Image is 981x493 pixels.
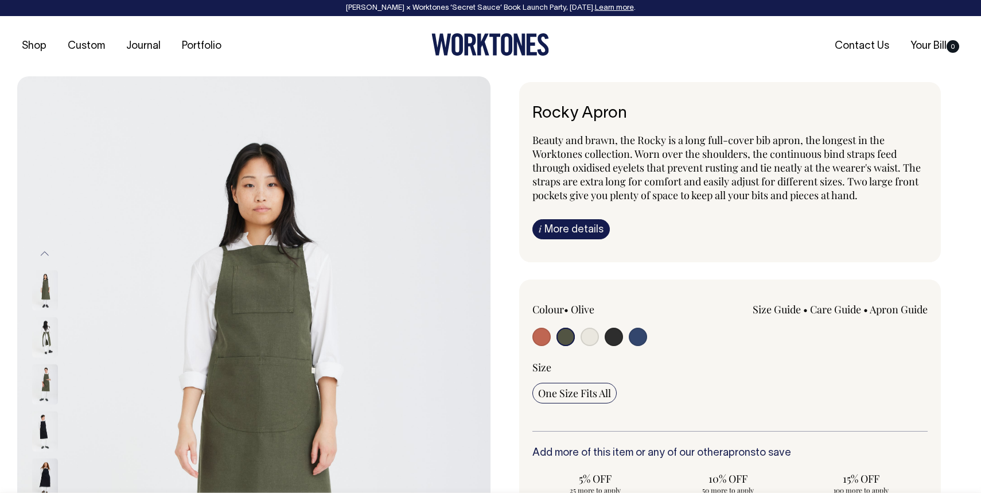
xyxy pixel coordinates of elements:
a: Learn more [595,5,634,11]
a: Portfolio [177,37,226,56]
a: Apron Guide [870,302,928,316]
span: 10% OFF [671,472,786,486]
h6: Add more of this item or any of our other to save [532,448,928,459]
a: Custom [63,37,110,56]
label: Olive [571,302,594,316]
div: [PERSON_NAME] × Worktones ‘Secret Sauce’ Book Launch Party, [DATE]. . [11,4,970,12]
a: Journal [122,37,165,56]
img: olive [32,364,58,404]
a: Contact Us [830,37,894,56]
span: • [863,302,868,316]
img: charcoal [32,411,58,451]
span: Beauty and brawn, the Rocky is a long full-cover bib apron, the longest in the Worktones collecti... [532,133,921,202]
span: 0 [947,40,959,53]
a: Shop [17,37,51,56]
a: iMore details [532,219,610,239]
span: 15% OFF [804,472,918,486]
span: 5% OFF [538,472,653,486]
a: Size Guide [753,302,801,316]
span: • [564,302,569,316]
input: One Size Fits All [532,383,617,403]
img: olive [32,270,58,310]
a: Your Bill0 [906,37,964,56]
button: Previous [36,241,53,267]
img: olive [32,317,58,357]
a: Care Guide [810,302,861,316]
a: aprons [723,448,756,458]
span: i [539,223,542,235]
div: Size [532,360,928,374]
div: Colour [532,302,691,316]
span: One Size Fits All [538,386,611,400]
h6: Rocky Apron [532,105,928,123]
span: • [803,302,808,316]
